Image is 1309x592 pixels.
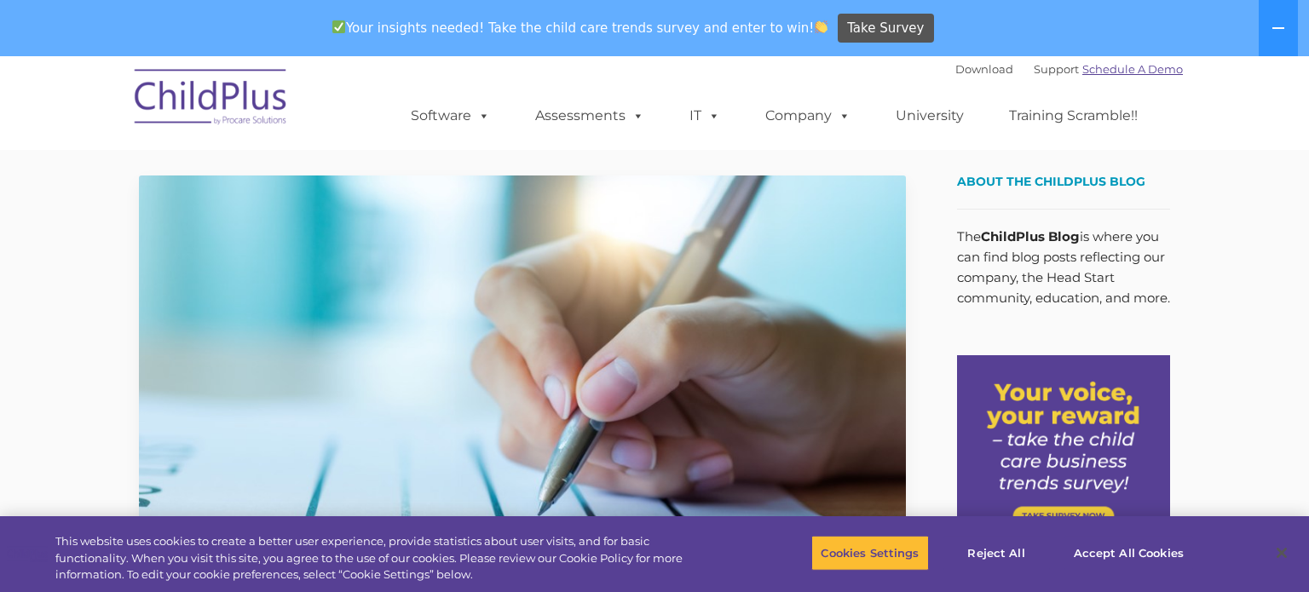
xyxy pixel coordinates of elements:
[394,99,507,133] a: Software
[1263,534,1300,572] button: Close
[1082,62,1183,76] a: Schedule A Demo
[672,99,737,133] a: IT
[811,535,928,571] button: Cookies Settings
[992,99,1155,133] a: Training Scramble!!
[847,14,924,43] span: Take Survey
[955,62,1183,76] font: |
[955,62,1013,76] a: Download
[325,11,835,44] span: Your insights needed! Take the child care trends survey and enter to win!
[838,14,934,43] a: Take Survey
[1034,62,1079,76] a: Support
[748,99,868,133] a: Company
[957,174,1145,189] span: About the ChildPlus Blog
[55,533,720,583] div: This website uses cookies to create a better user experience, provide statistics about user visit...
[126,57,297,142] img: ChildPlus by Procare Solutions
[332,20,345,33] img: ✅
[943,535,1050,571] button: Reject All
[518,99,661,133] a: Assessments
[879,99,981,133] a: University
[815,20,827,33] img: 👏
[957,227,1170,308] p: The is where you can find blog posts reflecting our company, the Head Start community, education,...
[981,228,1080,244] strong: ChildPlus Blog
[1064,535,1193,571] button: Accept All Cookies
